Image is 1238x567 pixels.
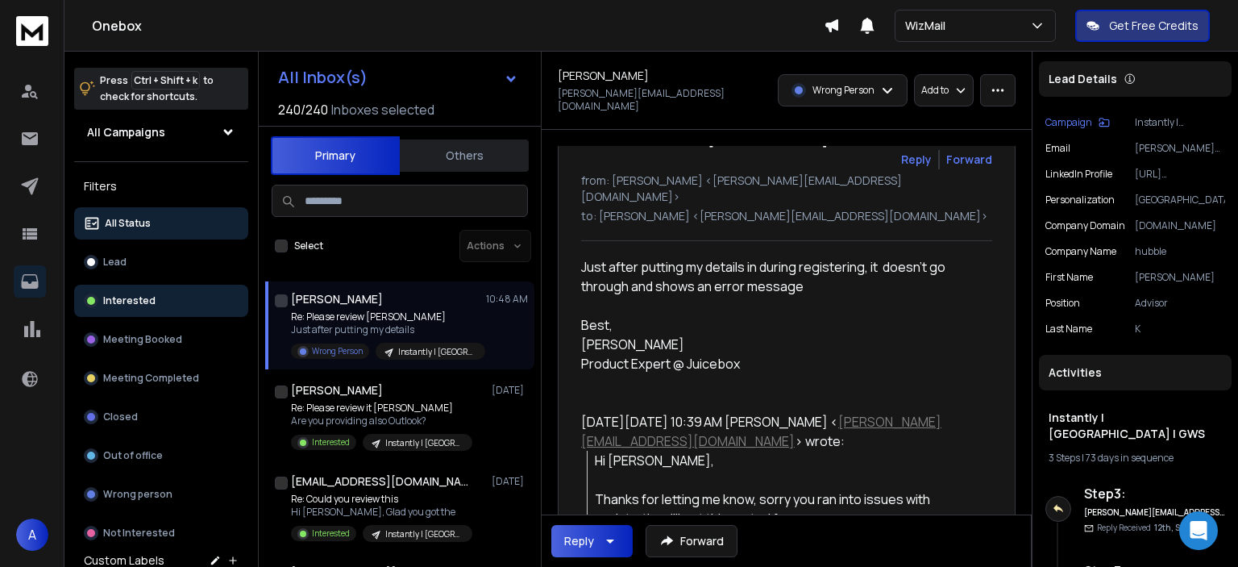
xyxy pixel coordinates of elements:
[1045,116,1110,129] button: Campaign
[921,84,949,97] p: Add to
[74,207,248,240] button: All Status
[278,100,328,119] span: 240 / 240
[1097,522,1193,534] p: Reply Received
[1135,297,1225,310] p: Advisor
[1154,522,1193,533] span: 12th, Sept
[581,257,979,373] div: Just after putting my details in during registering, it doesn’t go through and shows an error mes...
[74,285,248,317] button: Interested
[74,517,248,549] button: Not Interested
[1109,18,1199,34] p: Get Free Credits
[492,475,528,488] p: [DATE]
[265,61,531,94] button: All Inbox(s)
[74,440,248,472] button: Out of office
[812,84,874,97] p: Wrong Person
[581,208,992,224] p: to: [PERSON_NAME] <[PERSON_NAME][EMAIL_ADDRESS][DOMAIN_NAME]>
[105,217,151,230] p: All Status
[103,333,182,346] p: Meeting Booked
[1045,194,1115,206] p: Personalization
[1135,116,1225,129] p: Instantly | [GEOGRAPHIC_DATA] | GWS
[1086,451,1174,465] span: 73 days in sequence
[558,68,649,84] h1: [PERSON_NAME]
[103,372,199,385] p: Meeting Completed
[1045,142,1070,155] p: Email
[946,152,992,168] div: Forward
[1045,297,1080,310] p: position
[1049,452,1222,465] div: |
[1179,511,1218,550] div: Open Intercom Messenger
[271,136,400,175] button: Primary
[1049,410,1222,442] h1: Instantly | [GEOGRAPHIC_DATA] | GWS
[291,493,472,506] p: Re: Could you review this
[1049,71,1117,87] p: Lead Details
[312,527,350,540] p: Interested
[92,16,824,35] h1: Onebox
[291,323,484,336] p: Just after putting my details
[551,525,633,557] button: Reply
[100,73,214,105] p: Press to check for shortcuts.
[385,528,463,540] p: Instantly | [GEOGRAPHIC_DATA] | GWS
[558,87,768,113] p: [PERSON_NAME][EMAIL_ADDRESS][DOMAIN_NAME]
[74,478,248,511] button: Wrong person
[1045,219,1125,232] p: Company Domain
[1084,507,1225,519] h6: [PERSON_NAME][EMAIL_ADDRESS][DOMAIN_NAME]
[905,18,952,34] p: WizMail
[1049,451,1080,465] span: 3 Steps
[74,323,248,356] button: Meeting Booked
[312,436,350,448] p: Interested
[1045,271,1093,284] p: First Name
[291,382,383,398] h1: [PERSON_NAME]
[74,362,248,394] button: Meeting Completed
[74,175,248,198] h3: Filters
[1135,219,1225,232] p: [DOMAIN_NAME]
[1045,323,1092,336] p: Last Name
[131,71,200,90] span: Ctrl + Shift + k
[492,384,528,397] p: [DATE]
[16,16,48,46] img: logo
[1045,168,1112,181] p: LinkedIn Profile
[87,124,165,140] h1: All Campaigns
[1135,142,1225,155] p: [PERSON_NAME][EMAIL_ADDRESS][DOMAIN_NAME]
[291,506,472,519] p: Hi [PERSON_NAME], Glad you got the
[581,412,979,451] div: [DATE][DATE] 10:39 AM [PERSON_NAME] < > wrote:
[1135,168,1225,181] p: [URL][DOMAIN_NAME]
[1045,245,1116,258] p: Company Name
[291,473,468,490] h1: [EMAIL_ADDRESS][DOMAIN_NAME]
[291,291,383,307] h1: [PERSON_NAME]
[385,437,463,449] p: Instantly | [GEOGRAPHIC_DATA] | [GEOGRAPHIC_DATA]
[331,100,434,119] h3: Inboxes selected
[16,519,48,551] button: A
[103,411,138,423] p: Closed
[1135,271,1225,284] p: [PERSON_NAME]
[103,488,172,501] p: Wrong person
[103,527,175,540] p: Not Interested
[103,449,163,462] p: Out of office
[1084,484,1225,503] h6: Step 3 :
[1135,323,1225,336] p: K
[103,294,156,307] p: Interested
[581,315,979,373] div: Best, [PERSON_NAME] Product Expert @ Juicebox
[901,152,932,168] button: Reply
[278,69,368,85] h1: All Inbox(s)
[312,345,363,357] p: Wrong Person
[103,256,127,269] p: Lead
[291,402,472,415] p: Re: Please review it [PERSON_NAME]
[291,311,484,323] p: Re: Please review [PERSON_NAME]
[74,116,248,148] button: All Campaigns
[74,246,248,278] button: Lead
[581,173,992,205] p: from: [PERSON_NAME] <[PERSON_NAME][EMAIL_ADDRESS][DOMAIN_NAME]>
[294,240,323,252] label: Select
[595,490,979,528] div: Thanks for letting me know, sorry you ran into issues with registration. I’ll get this sorted for...
[1135,245,1225,258] p: hubble
[486,293,528,306] p: 10:48 AM
[398,346,476,358] p: Instantly | [GEOGRAPHIC_DATA] | GWS
[646,525,737,557] button: Forward
[291,415,472,427] p: Are you providing also Outlook?
[1045,116,1092,129] p: Campaign
[74,401,248,433] button: Closed
[564,533,594,549] div: Reply
[1135,194,1225,206] p: [GEOGRAPHIC_DATA]
[1075,10,1210,42] button: Get Free Credits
